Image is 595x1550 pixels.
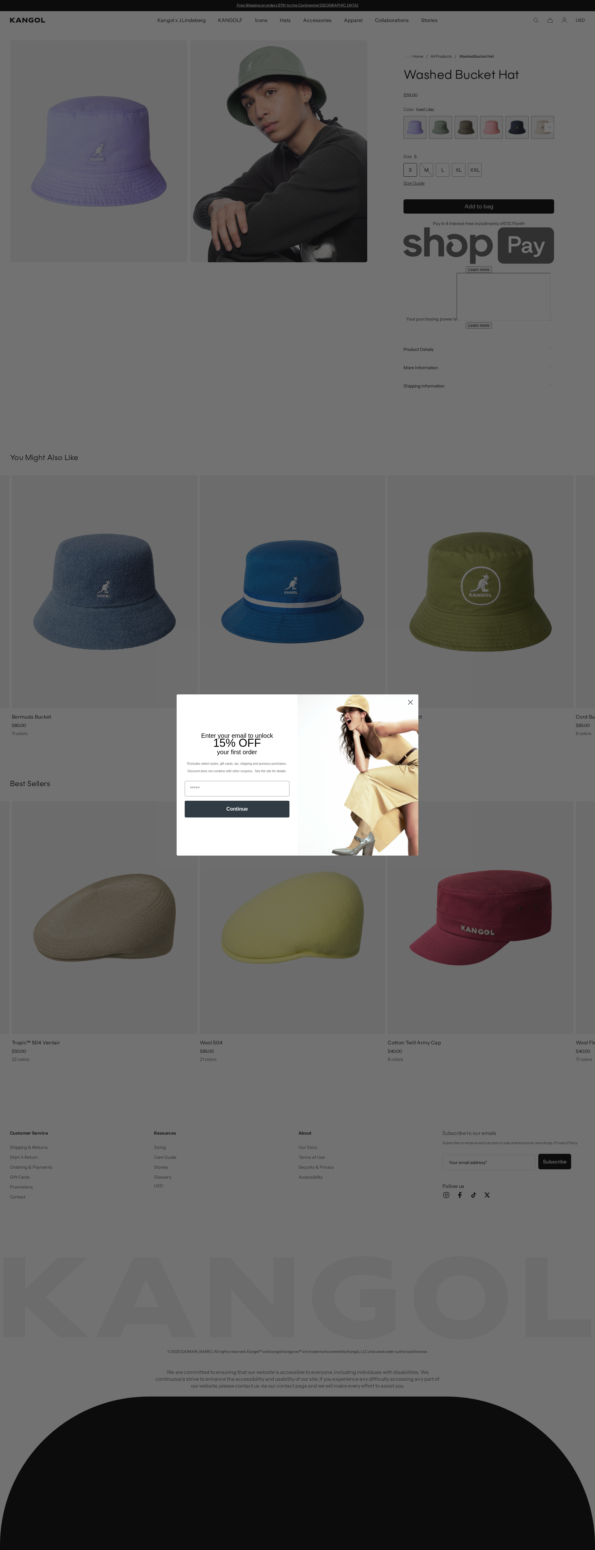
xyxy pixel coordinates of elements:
[405,697,416,708] button: Close dialog
[217,749,257,755] span: your first order
[213,737,261,749] span: 15% OFF
[185,781,289,796] input: Email
[187,762,288,773] span: *Excludes select styles, gift cards, tax, shipping and previous purchases. Discount does not comb...
[297,694,418,856] img: 93be19ad-e773-4382-80b9-c9d740c9197f.jpeg
[201,732,273,739] span: Enter your email to unlock
[185,801,289,817] button: Continue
